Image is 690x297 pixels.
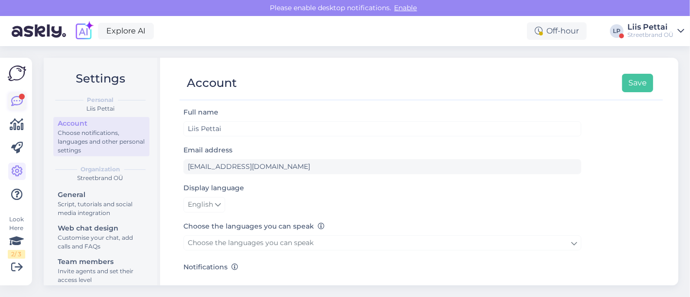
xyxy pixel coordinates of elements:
div: General [58,190,145,200]
label: Notifications [183,262,238,272]
div: Web chat design [58,223,145,233]
span: Choose the languages you can speak [188,238,313,247]
label: Choose the languages you can speak [183,221,325,231]
img: explore-ai [74,21,94,41]
div: Account [58,118,145,129]
div: Off-hour [527,22,587,40]
div: Streetbrand OÜ [51,174,149,182]
div: Liis Pettai [51,104,149,113]
button: Save [622,74,653,92]
input: Enter email [183,159,581,174]
label: Full name [183,107,218,117]
div: Team members [58,257,145,267]
b: Personal [87,96,114,104]
div: Look Here [8,215,25,259]
img: Askly Logo [8,66,26,81]
label: Display language [183,183,244,193]
a: Web chat designCustomise your chat, add calls and FAQs [53,222,149,252]
label: Email address [183,145,232,155]
div: Liis Pettai [627,23,674,31]
a: Choose the languages you can speak [183,235,581,250]
a: AccountChoose notifications, languages and other personal settings [53,117,149,156]
b: Organization [81,165,120,174]
span: English [188,199,213,210]
span: Enable [392,3,420,12]
h2: Settings [51,69,149,88]
div: Account [187,74,237,92]
a: GeneralScript, tutorials and social media integration [53,188,149,219]
input: Enter name [183,121,581,136]
a: Liis PettaiStreetbrand OÜ [627,23,684,39]
a: Explore AI [98,23,154,39]
div: LP [610,24,624,38]
div: Streetbrand OÜ [627,31,674,39]
div: Invite agents and set their access level [58,267,145,284]
div: Customise your chat, add calls and FAQs [58,233,145,251]
label: Get email when customer starts a chat [210,276,363,292]
div: 2 / 3 [8,250,25,259]
a: Team membersInvite agents and set their access level [53,255,149,286]
a: English [183,197,225,213]
div: Choose notifications, languages and other personal settings [58,129,145,155]
div: Script, tutorials and social media integration [58,200,145,217]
